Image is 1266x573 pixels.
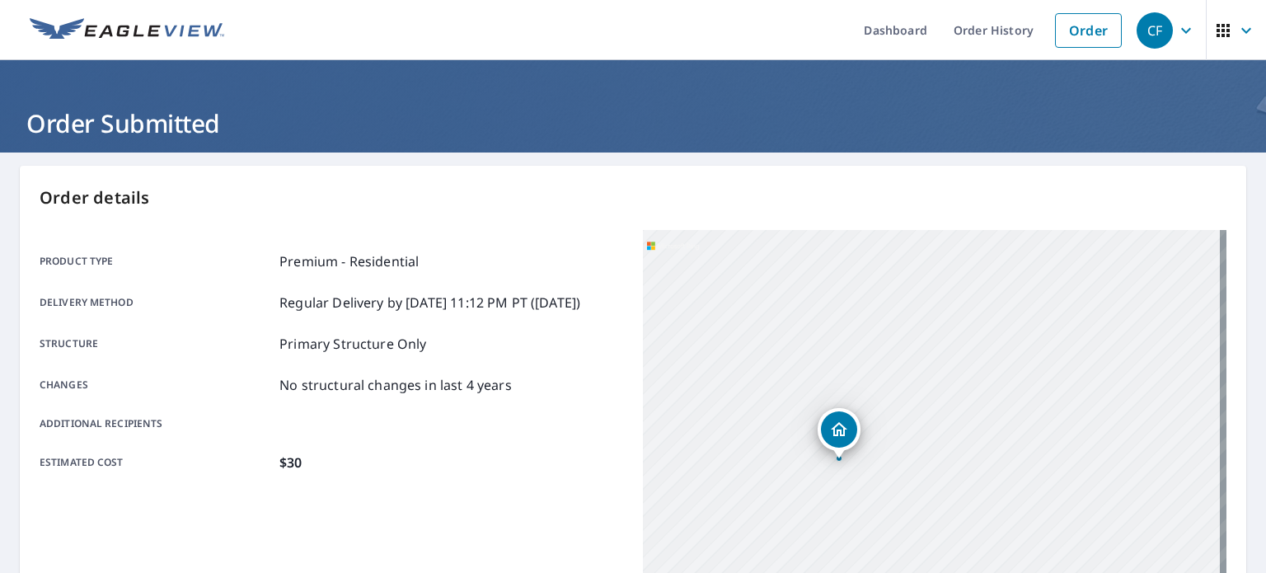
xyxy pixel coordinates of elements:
[20,106,1246,140] h1: Order Submitted
[30,18,224,43] img: EV Logo
[40,416,273,431] p: Additional recipients
[279,375,512,395] p: No structural changes in last 4 years
[1137,12,1173,49] div: CF
[818,408,860,459] div: Dropped pin, building 1, Residential property, 38 Federal St Brunswick, ME 04011
[40,334,273,354] p: Structure
[40,375,273,395] p: Changes
[40,293,273,312] p: Delivery method
[40,186,1226,210] p: Order details
[279,334,426,354] p: Primary Structure Only
[279,251,419,271] p: Premium - Residential
[40,453,273,472] p: Estimated cost
[279,293,580,312] p: Regular Delivery by [DATE] 11:12 PM PT ([DATE])
[40,251,273,271] p: Product type
[279,453,302,472] p: $30
[1055,13,1122,48] a: Order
